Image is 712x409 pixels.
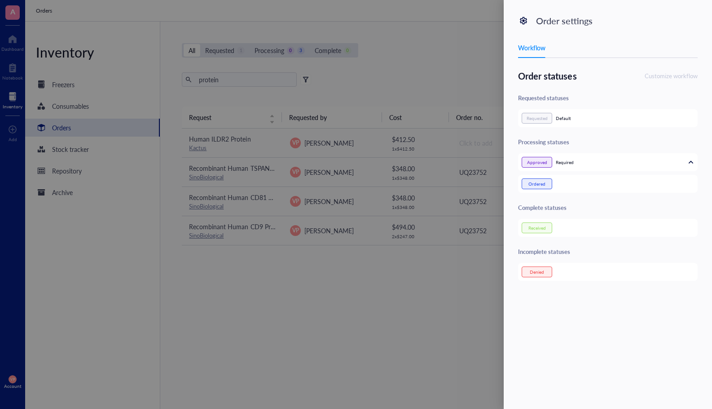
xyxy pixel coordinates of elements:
div: Complete statuses [518,204,698,212]
div: Requested [527,116,548,121]
div: Required [556,160,574,165]
div: Ordered [528,181,545,187]
div: Received [528,225,546,231]
div: Requested statuses [518,94,698,102]
div: Processing statuses [518,138,698,146]
div: Customize workflow [645,72,698,80]
div: Workflow [518,43,545,53]
div: Order statuses [518,69,577,83]
div: Order settings [536,14,690,27]
div: Default [556,116,571,121]
div: Approved [527,160,547,165]
div: Denied [530,269,544,275]
div: Incomplete statuses [518,248,698,256]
